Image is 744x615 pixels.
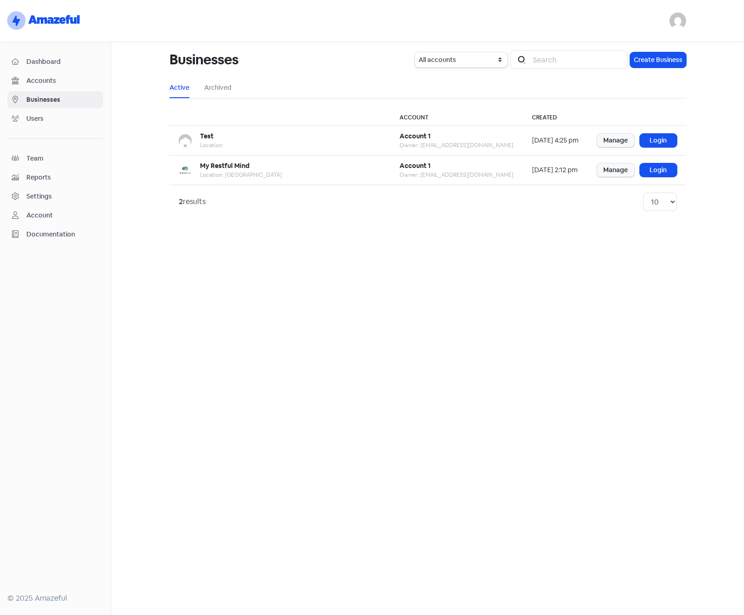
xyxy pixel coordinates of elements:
[26,154,99,163] span: Team
[204,83,231,93] a: Archived
[179,134,192,147] img: default-business-250x250.png
[640,134,677,147] a: Login
[200,162,250,170] b: My Restful Mind
[7,188,103,205] a: Settings
[400,171,513,179] div: Owner: [EMAIL_ADDRESS][DOMAIN_NAME]
[597,163,634,177] a: Manage
[26,76,99,86] span: Accounts
[26,211,53,220] div: Account
[630,52,686,68] button: Create Business
[7,91,103,108] a: Businesses
[7,226,103,243] a: Documentation
[523,110,588,126] th: Created
[7,593,103,604] div: © 2025 Amazeful
[179,196,206,207] div: results
[400,141,513,149] div: Owner: [EMAIL_ADDRESS][DOMAIN_NAME]
[200,171,282,179] div: Location: [GEOGRAPHIC_DATA]
[7,169,103,186] a: Reports
[26,173,99,182] span: Reports
[26,95,99,105] span: Businesses
[7,207,103,224] a: Account
[640,163,677,177] a: Login
[179,164,192,177] img: 77a4221b-6a17-4853-b797-ee44f64884f1-250x250.png
[400,162,431,170] b: Account 1
[26,114,99,124] span: Users
[532,136,579,145] div: [DATE] 4:25 pm
[169,45,239,75] h1: Businesses
[527,50,627,69] input: Search
[7,150,103,167] a: Team
[7,53,103,70] a: Dashboard
[7,72,103,89] a: Accounts
[597,134,634,147] a: Manage
[200,132,213,140] b: Test
[26,192,52,201] div: Settings
[390,110,523,126] th: Account
[26,230,99,239] span: Documentation
[400,132,431,140] b: Account 1
[179,197,183,206] strong: 2
[26,57,99,67] span: Dashboard
[7,110,103,127] a: Users
[169,83,189,93] a: Active
[200,141,224,149] div: Location:
[532,165,579,175] div: [DATE] 2:12 pm
[669,12,686,29] img: User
